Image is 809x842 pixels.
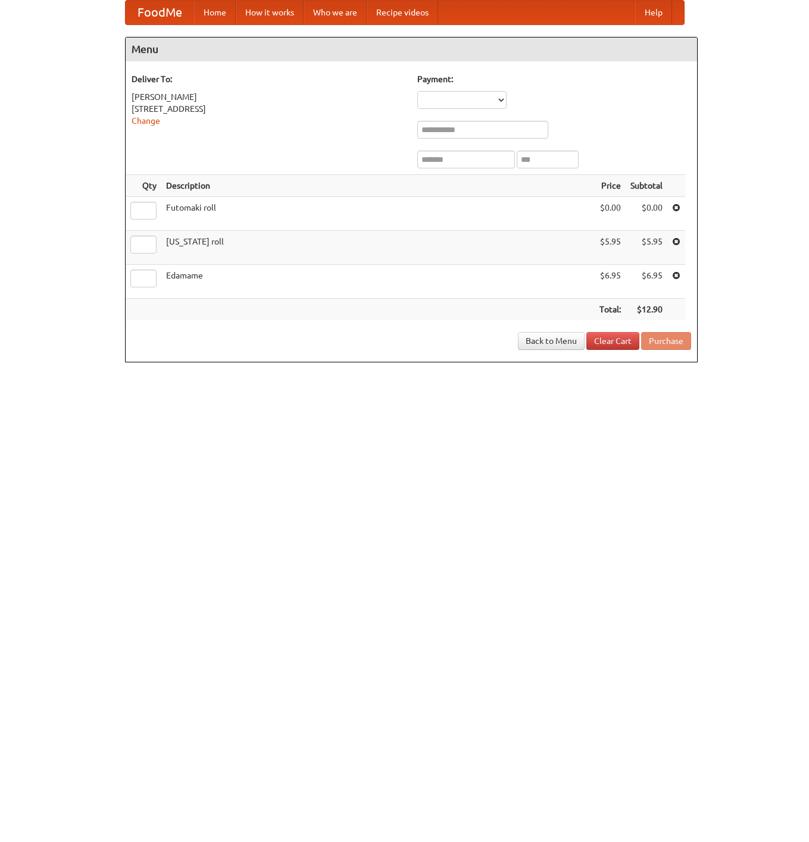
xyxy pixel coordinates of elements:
[586,332,639,350] a: Clear Cart
[595,265,626,299] td: $6.95
[595,197,626,231] td: $0.00
[161,231,595,265] td: [US_STATE] roll
[126,175,161,197] th: Qty
[194,1,236,24] a: Home
[595,175,626,197] th: Price
[626,265,667,299] td: $6.95
[161,265,595,299] td: Edamame
[367,1,438,24] a: Recipe videos
[161,197,595,231] td: Futomaki roll
[518,332,585,350] a: Back to Menu
[132,116,160,126] a: Change
[161,175,595,197] th: Description
[626,197,667,231] td: $0.00
[132,73,405,85] h5: Deliver To:
[132,103,405,115] div: [STREET_ADDRESS]
[595,299,626,321] th: Total:
[626,231,667,265] td: $5.95
[417,73,691,85] h5: Payment:
[635,1,672,24] a: Help
[126,1,194,24] a: FoodMe
[304,1,367,24] a: Who we are
[132,91,405,103] div: [PERSON_NAME]
[595,231,626,265] td: $5.95
[126,37,697,61] h4: Menu
[641,332,691,350] button: Purchase
[626,299,667,321] th: $12.90
[626,175,667,197] th: Subtotal
[236,1,304,24] a: How it works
